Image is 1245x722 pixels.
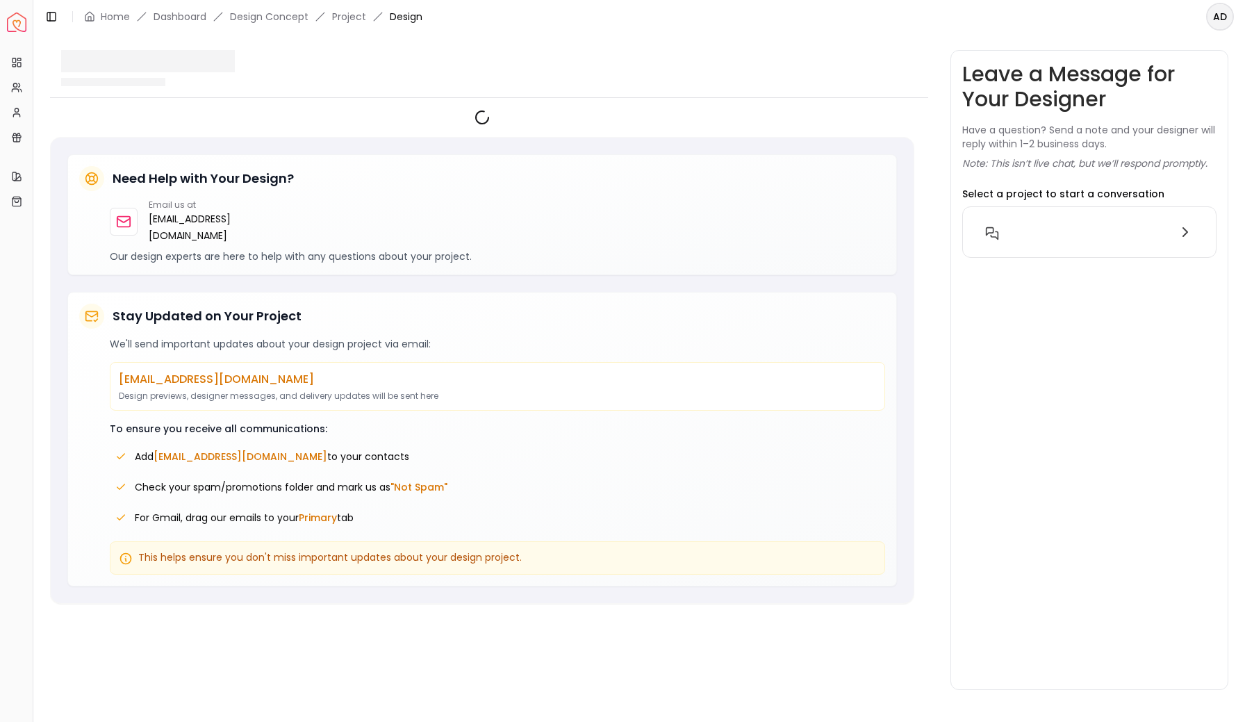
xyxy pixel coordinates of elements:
a: Spacejoy [7,13,26,32]
a: Home [101,10,130,24]
p: Email us at [149,199,287,211]
p: Have a question? Send a note and your designer will reply within 1–2 business days. [962,123,1217,151]
li: Design Concept [230,10,308,24]
button: AD [1206,3,1234,31]
h5: Need Help with Your Design? [113,169,294,188]
span: This helps ensure you don't miss important updates about your design project. [138,550,522,564]
h3: Leave a Message for Your Designer [962,62,1217,112]
a: Project [332,10,366,24]
p: [EMAIL_ADDRESS][DOMAIN_NAME] [119,371,876,388]
span: [EMAIL_ADDRESS][DOMAIN_NAME] [154,450,327,463]
p: Our design experts are here to help with any questions about your project. [110,249,885,263]
span: Design [390,10,422,24]
p: Note: This isn’t live chat, but we’ll respond promptly. [962,156,1207,170]
span: "Not Spam" [390,480,447,494]
nav: breadcrumb [84,10,422,24]
p: Select a project to start a conversation [962,187,1164,201]
h5: Stay Updated on Your Project [113,306,302,326]
img: Spacejoy Logo [7,13,26,32]
span: For Gmail, drag our emails to your tab [135,511,354,525]
a: [EMAIL_ADDRESS][DOMAIN_NAME] [149,211,287,244]
span: Primary [299,511,337,525]
p: Design previews, designer messages, and delivery updates will be sent here [119,391,876,402]
p: We'll send important updates about your design project via email: [110,337,885,351]
span: Add to your contacts [135,450,409,463]
span: AD [1207,4,1232,29]
span: Check your spam/promotions folder and mark us as [135,480,447,494]
a: Dashboard [154,10,206,24]
p: To ensure you receive all communications: [110,422,885,436]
